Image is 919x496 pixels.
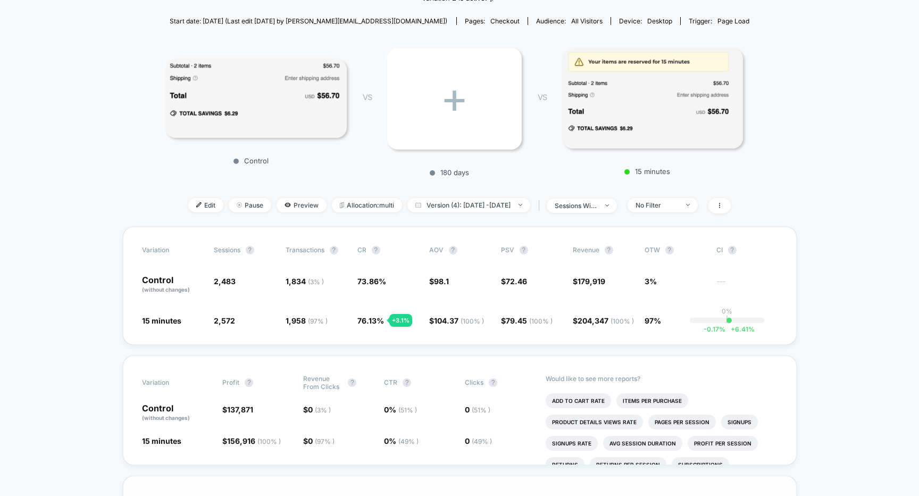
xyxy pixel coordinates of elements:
span: CTR [384,378,397,386]
span: AOV [429,246,444,254]
div: No Filter [636,201,678,209]
button: ? [246,246,254,254]
span: Pause [229,198,271,212]
span: Clicks [465,378,483,386]
li: Returns [546,457,584,472]
img: Control main [165,59,347,138]
span: Allocation: multi [332,198,402,212]
span: ( 100 % ) [611,317,634,325]
span: Preview [277,198,327,212]
span: 156,916 [227,436,281,445]
li: Product Details Views Rate [546,415,643,429]
span: VS [538,93,546,102]
span: Variation [142,246,200,254]
button: ? [489,378,497,387]
span: 137,871 [227,405,253,414]
button: ? [245,378,253,387]
p: | [726,315,728,323]
span: CR [357,246,366,254]
div: + 3.1 % [389,314,412,327]
span: 179,919 [578,277,605,286]
span: ( 97 % ) [308,317,328,325]
span: 72.46 [506,277,527,286]
div: Pages: [465,17,520,25]
span: Profit [222,378,239,386]
p: Control [160,156,341,165]
li: Avg Session Duration [603,436,682,451]
span: Sessions [214,246,240,254]
span: 0 [465,436,492,445]
span: ( 100 % ) [461,317,484,325]
span: $ [501,277,527,286]
span: | [536,198,547,213]
span: 3% [645,277,657,286]
img: end [686,204,690,206]
li: Pages Per Session [648,415,716,429]
span: + [731,325,735,333]
img: calendar [415,202,421,208]
span: 204,347 [578,316,634,325]
span: Transactions [286,246,324,254]
span: $ [429,277,449,286]
span: 76.13 % [357,316,384,325]
p: Control [142,404,212,422]
span: Edit [188,198,223,212]
span: ( 49 % ) [472,437,492,445]
span: --- [716,278,778,294]
li: Signups Rate [546,436,598,451]
span: desktop [647,17,672,25]
span: ( 3 % ) [315,406,331,414]
span: $ [429,316,484,325]
span: ( 49 % ) [398,437,419,445]
span: 98.1 [434,277,449,286]
span: $ [222,405,253,414]
li: Items Per Purchase [616,393,688,408]
span: checkout [490,17,520,25]
div: sessions with impression [555,202,597,210]
span: 0 [465,405,490,414]
span: 6.41 % [725,325,755,333]
span: All Visitors [571,17,603,25]
span: Revenue From Clicks [303,375,342,391]
span: 2,483 [214,277,236,286]
span: Version (4): [DATE] - [DATE] [407,198,530,212]
span: ( 51 % ) [398,406,417,414]
span: ( 100 % ) [257,437,281,445]
span: 0 % [384,405,417,414]
span: 0 % [384,436,419,445]
span: $ [501,316,553,325]
button: ? [665,246,674,254]
img: end [519,204,522,206]
li: Subscriptions [672,457,729,472]
button: ? [330,246,338,254]
li: Signups [721,415,758,429]
span: CI [716,246,775,254]
span: Revenue [573,246,599,254]
p: 0% [722,307,732,315]
span: $ [303,436,335,445]
span: ( 51 % ) [472,406,490,414]
img: end [237,202,242,208]
img: edit [196,202,202,208]
span: 0 [308,405,331,414]
div: Trigger: [689,17,749,25]
span: ( 100 % ) [529,317,553,325]
span: 97% [645,316,661,325]
li: Profit Per Session [688,436,758,451]
button: ? [449,246,457,254]
span: (without changes) [142,415,190,421]
button: ? [520,246,528,254]
span: 1,958 [286,316,328,325]
span: 104.37 [434,316,484,325]
button: ? [403,378,411,387]
div: + [387,48,522,150]
span: 15 minutes [142,316,181,325]
span: PSV [501,246,514,254]
img: rebalance [340,202,344,208]
span: $ [222,436,281,445]
p: Would like to see more reports? [546,375,778,383]
span: Start date: [DATE] (Last edit [DATE] by [PERSON_NAME][EMAIL_ADDRESS][DOMAIN_NAME]) [170,17,447,25]
span: $ [573,277,605,286]
span: $ [303,405,331,414]
p: 180 days [382,168,516,177]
